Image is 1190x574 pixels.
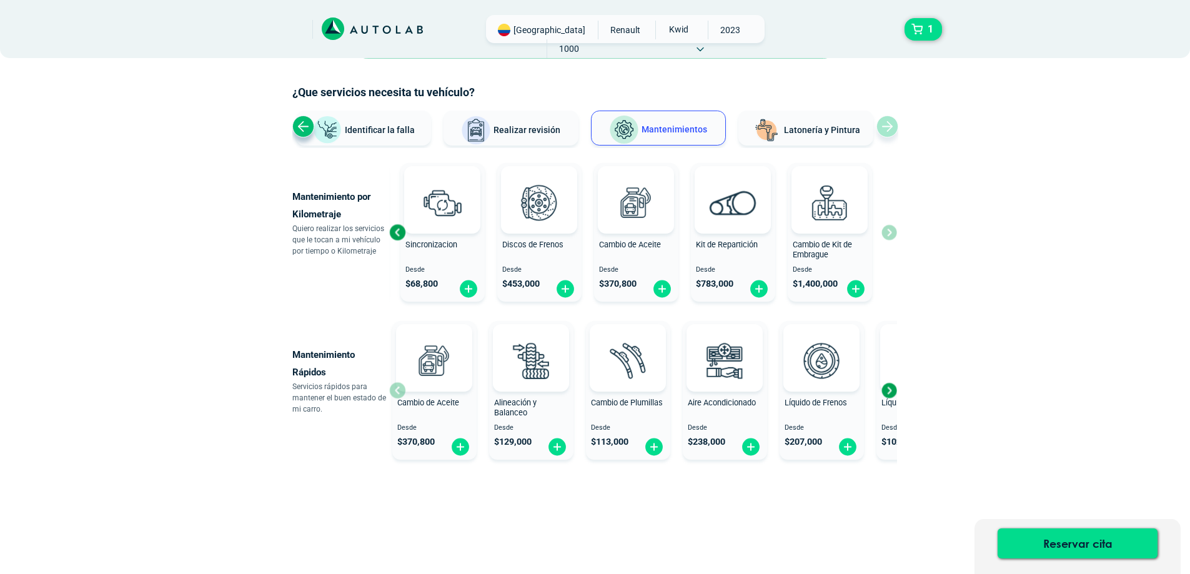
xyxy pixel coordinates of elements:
img: Identificar la falla [312,116,342,145]
img: Mantenimientos [609,115,639,145]
p: Mantenimiento por Kilometraje [292,188,389,223]
span: Discos de Frenos [502,240,563,249]
span: $ 207,000 [785,437,822,447]
img: fi_plus-circle2.svg [838,437,858,457]
img: aire_acondicionado-v3.svg [697,333,752,388]
span: $ 238,000 [688,437,725,447]
div: Next slide [880,381,898,400]
span: Cambio de Aceite [599,240,661,249]
button: Líquido de Frenos Desde $207,000 [780,321,864,460]
img: sincronizacion-v3.svg [415,175,470,230]
button: Cambio de Aceite Desde $370,800 [392,321,477,460]
span: Desde [494,424,568,432]
img: fi_plus-circle2.svg [547,437,567,457]
img: cambio_de_aceite-v3.svg [407,333,462,388]
span: Desde [591,424,665,432]
span: $ 129,000 [494,437,532,447]
span: $ 370,800 [599,279,637,289]
img: correa_de_reparticion-v3.svg [710,191,756,215]
span: Identificar la falla [345,124,415,134]
img: plumillas-v3.svg [600,333,655,388]
span: Desde [502,266,577,274]
h2: ¿Que servicios necesita tu vehículo? [292,84,898,101]
div: Previous slide [292,116,314,137]
span: $ 113,000 [591,437,628,447]
img: AD0BCuuxAAAAAElFTkSuQmCC [424,169,461,206]
span: Latonería y Pintura [784,125,860,135]
span: Sincronizacion [405,240,457,249]
img: Realizar revisión [461,116,491,146]
img: AD0BCuuxAAAAAElFTkSuQmCC [803,327,840,364]
button: Sincronizacion Desde $68,800 [400,163,485,302]
span: Cambio de Plumillas [591,398,663,407]
span: Mantenimientos [642,124,707,134]
span: $ 783,000 [696,279,733,289]
img: cambio_de_aceite-v3.svg [608,175,663,230]
span: Desde [785,424,859,432]
span: Desde [599,266,673,274]
span: 1000 [547,39,592,58]
img: Flag of COLOMBIA [498,24,510,36]
span: $ 453,000 [502,279,540,289]
span: [GEOGRAPHIC_DATA] [513,24,585,36]
img: fi_plus-circle2.svg [749,279,769,299]
span: Desde [881,424,956,432]
img: fi_plus-circle2.svg [846,279,866,299]
img: fi_plus-circle2.svg [459,279,478,299]
p: Quiero realizar los servicios que le tocan a mi vehículo por tiempo o Kilometraje [292,223,389,257]
button: 1 [905,18,942,41]
span: RENAULT [603,21,648,39]
img: AD0BCuuxAAAAAElFTkSuQmCC [811,169,848,206]
img: AD0BCuuxAAAAAElFTkSuQmCC [617,169,655,206]
p: Mantenimiento Rápidos [292,346,389,381]
span: Kit de Repartición [696,240,758,249]
span: 2023 [708,21,753,39]
img: AD0BCuuxAAAAAElFTkSuQmCC [714,169,751,206]
img: AD0BCuuxAAAAAElFTkSuQmCC [609,327,647,364]
button: Cambio de Kit de Embrague Desde $1,400,000 [788,163,872,302]
p: Servicios rápidos para mantener el buen estado de mi carro. [292,381,389,415]
span: KWID [656,21,700,38]
span: Desde [405,266,480,274]
span: Desde [688,424,762,432]
div: Previous slide [388,223,407,242]
span: $ 370,800 [397,437,435,447]
img: fi_plus-circle2.svg [644,437,664,457]
img: AD0BCuuxAAAAAElFTkSuQmCC [512,327,550,364]
span: Desde [793,266,867,274]
span: $ 1,400,000 [793,279,838,289]
span: Cambio de Kit de Embrague [793,240,852,260]
span: Aire Acondicionado [688,398,756,407]
img: fi_plus-circle2.svg [652,279,672,299]
img: fi_plus-circle2.svg [741,437,761,457]
span: Realizar revisión [493,125,560,135]
img: AD0BCuuxAAAAAElFTkSuQmCC [706,327,743,364]
button: Líquido Refrigerante Desde $102,000 [876,321,961,460]
button: Reservar cita [998,528,1158,558]
span: Alineación y Balanceo [494,398,537,418]
span: $ 68,800 [405,279,438,289]
button: Cambio de Plumillas Desde $113,000 [586,321,670,460]
img: liquido_frenos-v3.svg [794,333,849,388]
img: liquido_refrigerante-v3.svg [891,333,946,388]
img: Latonería y Pintura [751,116,781,146]
button: Aire Acondicionado Desde $238,000 [683,321,767,460]
button: Latonería y Pintura [738,111,873,146]
img: fi_plus-circle2.svg [450,437,470,457]
button: Discos de Frenos Desde $453,000 [497,163,582,302]
button: Mantenimientos [591,111,726,146]
span: $ 102,000 [881,437,919,447]
img: frenos2-v3.svg [512,175,567,230]
span: Desde [397,424,472,432]
button: Realizar revisión [444,111,578,146]
img: AD0BCuuxAAAAAElFTkSuQmCC [415,327,453,364]
button: Kit de Repartición Desde $783,000 [691,163,775,302]
img: fi_plus-circle2.svg [555,279,575,299]
button: Cambio de Aceite Desde $370,800 [594,163,678,302]
button: Identificar la falla [296,111,431,146]
button: Alineación y Balanceo Desde $129,000 [489,321,573,460]
span: Líquido de Frenos [785,398,847,407]
span: Desde [696,266,770,274]
img: alineacion_y_balanceo-v3.svg [503,333,558,388]
span: Cambio de Aceite [397,398,459,407]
